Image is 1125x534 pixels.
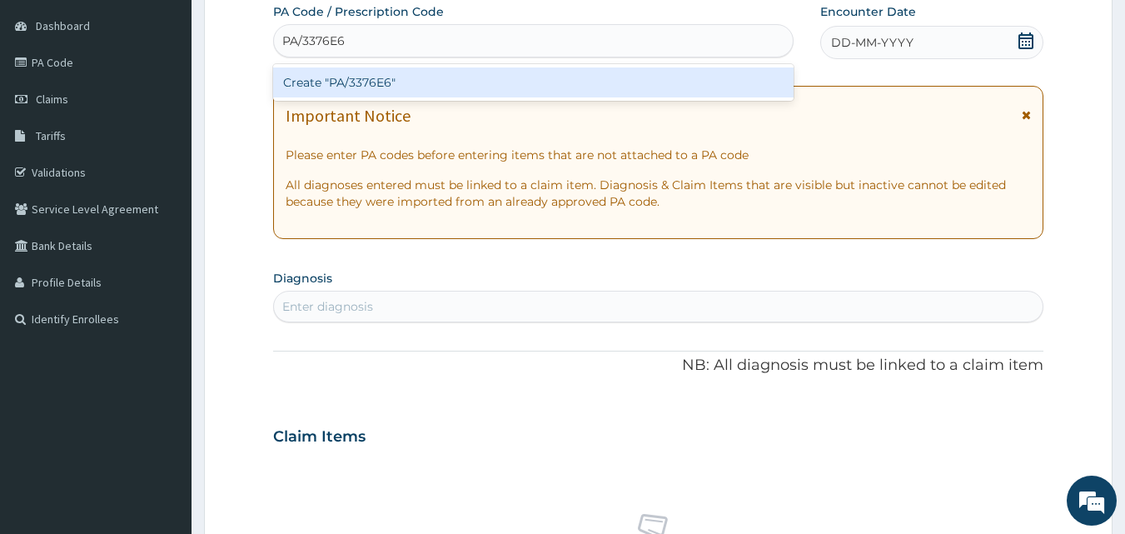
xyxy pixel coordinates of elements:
label: Encounter Date [820,3,916,20]
span: We're online! [97,161,230,329]
span: Claims [36,92,68,107]
div: Chat with us now [87,93,280,115]
p: NB: All diagnosis must be linked to a claim item [273,355,1044,377]
div: Create "PA/3376E6" [273,67,794,97]
label: Diagnosis [273,270,332,287]
img: d_794563401_company_1708531726252_794563401 [31,83,67,125]
div: Enter diagnosis [282,298,373,315]
p: All diagnoses entered must be linked to a claim item. Diagnosis & Claim Items that are visible bu... [286,177,1032,210]
span: Dashboard [36,18,90,33]
textarea: Type your message and hit 'Enter' [8,357,317,415]
div: Minimize live chat window [273,8,313,48]
label: PA Code / Prescription Code [273,3,444,20]
p: Please enter PA codes before entering items that are not attached to a PA code [286,147,1032,163]
h3: Claim Items [273,428,366,447]
span: Tariffs [36,128,66,143]
h1: Important Notice [286,107,411,125]
span: DD-MM-YYYY [831,34,913,51]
